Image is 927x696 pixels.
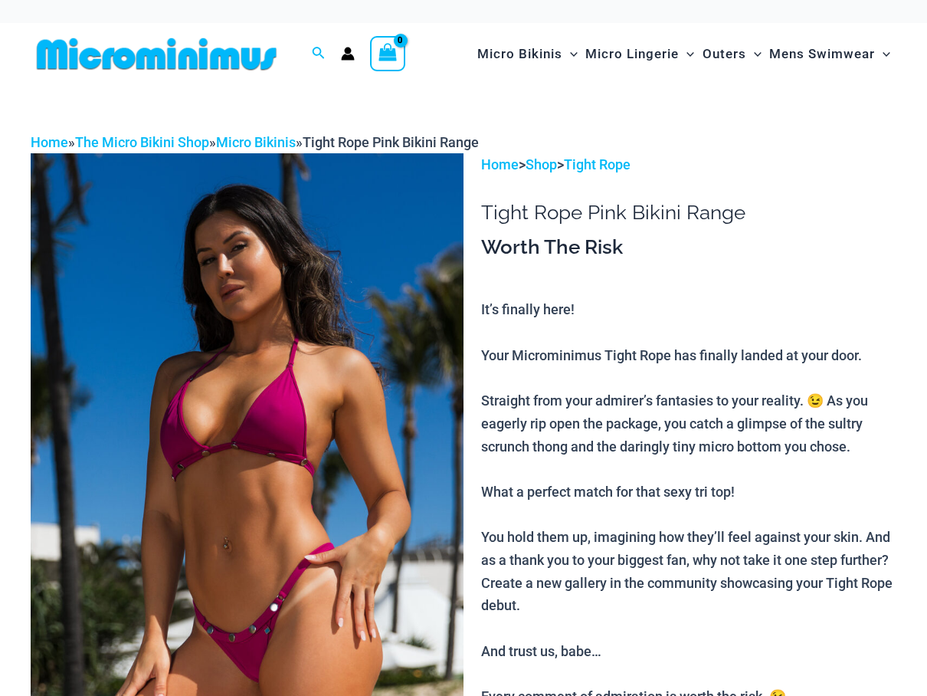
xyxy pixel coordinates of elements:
[526,156,557,172] a: Shop
[477,34,562,74] span: Micro Bikinis
[564,156,631,172] a: Tight Rope
[769,34,875,74] span: Mens Swimwear
[765,31,894,77] a: Mens SwimwearMenu ToggleMenu Toggle
[341,47,355,61] a: Account icon link
[312,44,326,64] a: Search icon link
[562,34,578,74] span: Menu Toggle
[481,201,896,225] h1: Tight Rope Pink Bikini Range
[481,153,896,176] p: > >
[703,34,746,74] span: Outers
[585,34,679,74] span: Micro Lingerie
[370,36,405,71] a: View Shopping Cart, empty
[31,37,283,71] img: MM SHOP LOGO FLAT
[31,134,479,150] span: » » »
[216,134,296,150] a: Micro Bikinis
[875,34,890,74] span: Menu Toggle
[75,134,209,150] a: The Micro Bikini Shop
[481,156,519,172] a: Home
[31,134,68,150] a: Home
[481,235,896,261] h3: Worth The Risk
[699,31,765,77] a: OutersMenu ToggleMenu Toggle
[746,34,762,74] span: Menu Toggle
[471,28,896,80] nav: Site Navigation
[679,34,694,74] span: Menu Toggle
[473,31,581,77] a: Micro BikinisMenu ToggleMenu Toggle
[303,134,479,150] span: Tight Rope Pink Bikini Range
[581,31,698,77] a: Micro LingerieMenu ToggleMenu Toggle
